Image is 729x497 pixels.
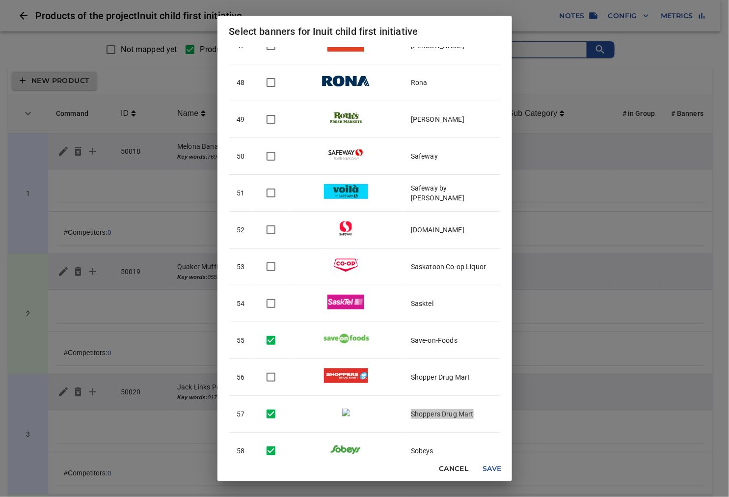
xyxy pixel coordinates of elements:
[319,74,373,88] img: rona.png
[403,359,500,396] td: Shopper Drug Mart
[229,322,253,359] td: 55
[403,322,500,359] td: Save-on-Foods
[403,175,500,212] td: Safeway by [PERSON_NAME]
[403,64,500,101] td: Rona
[403,285,500,322] td: Sasktel
[342,409,350,416] img: shopperdrugmart.png
[320,442,372,457] img: sobeys.png
[229,138,253,175] td: 50
[325,110,367,125] img: Roths.png
[229,359,253,396] td: 56
[435,460,472,478] button: Cancel
[327,295,364,309] img: sasktel.png
[324,258,368,273] img: shopliquoryxe.png
[403,433,500,469] td: Sobeys
[481,463,504,475] span: Save
[320,331,372,346] img: save-on-foods.png
[403,212,500,248] td: [DOMAIN_NAME]
[229,24,500,39] h2: Select banners for Inuit child first initiative
[477,460,508,478] button: Save
[229,396,253,433] td: 57
[229,248,253,285] td: 53
[229,285,253,322] td: 54
[403,138,500,175] td: Safeway
[229,101,253,138] td: 49
[333,221,359,236] img: ussafeway.png
[403,396,500,433] td: Shoppers Drug Mart
[439,463,468,475] span: Cancel
[325,147,367,162] img: safeway.png
[229,64,253,101] td: 48
[324,368,368,383] img: shoppersdrugmart.png
[324,184,368,199] img: safewayvoila.png
[229,175,253,212] td: 51
[403,101,500,138] td: [PERSON_NAME]
[403,248,500,285] td: Saskatoon Co-op Liquor
[229,212,253,248] td: 52
[229,433,253,469] td: 58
